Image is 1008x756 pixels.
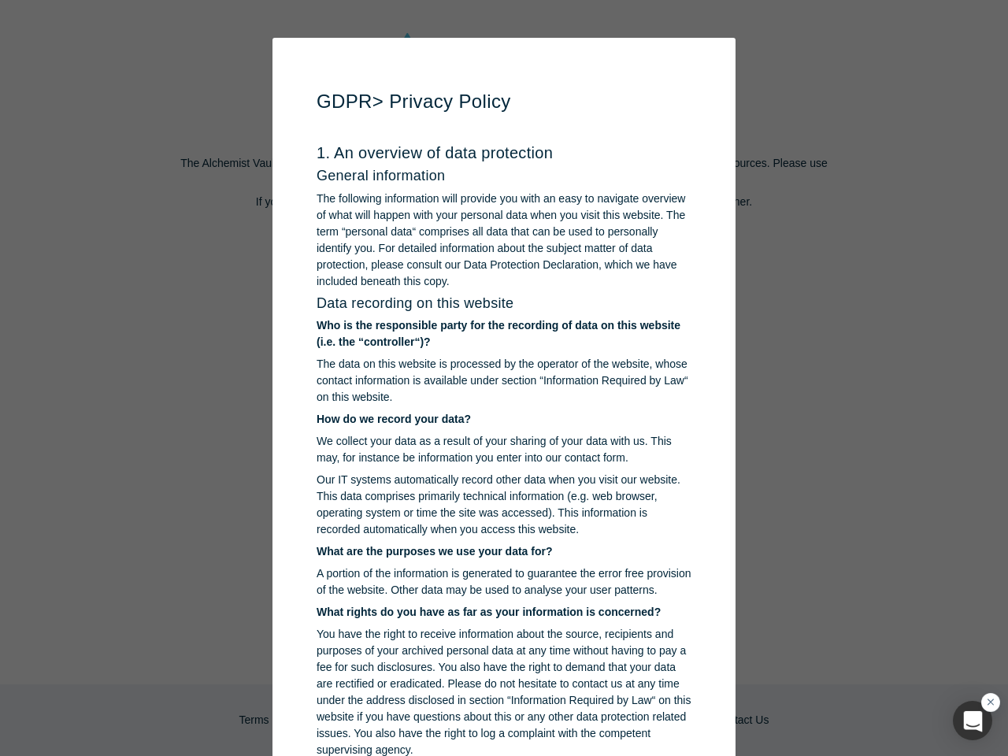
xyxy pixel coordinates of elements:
strong: Who is the responsible party for the recording of data on this website (i.e. the “controller“)? [317,319,680,348]
h3: General information [317,168,691,185]
h2: 1. An overview of data protection [317,143,691,162]
p: A portion of the information is generated to guarantee the error free provision of the website. O... [317,565,691,598]
p: The data on this website is processed by the operator of the website, whose contact information i... [317,356,691,406]
p: Our IT systems automatically record other data when you visit our website. This data comprises pr... [317,472,691,538]
h3: Data recording on this website [317,295,691,313]
p: The following information will provide you with an easy to navigate overview of what will happen ... [317,191,691,290]
strong: What rights do you have as far as your information is concerned? [317,606,661,618]
h1: GDPR > Privacy Policy [317,87,691,116]
p: We collect your data as a result of your sharing of your data with us. This may, for instance be ... [317,433,691,466]
strong: How do we record your data? [317,413,471,425]
strong: What are the purposes we use your data for? [317,545,553,558]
